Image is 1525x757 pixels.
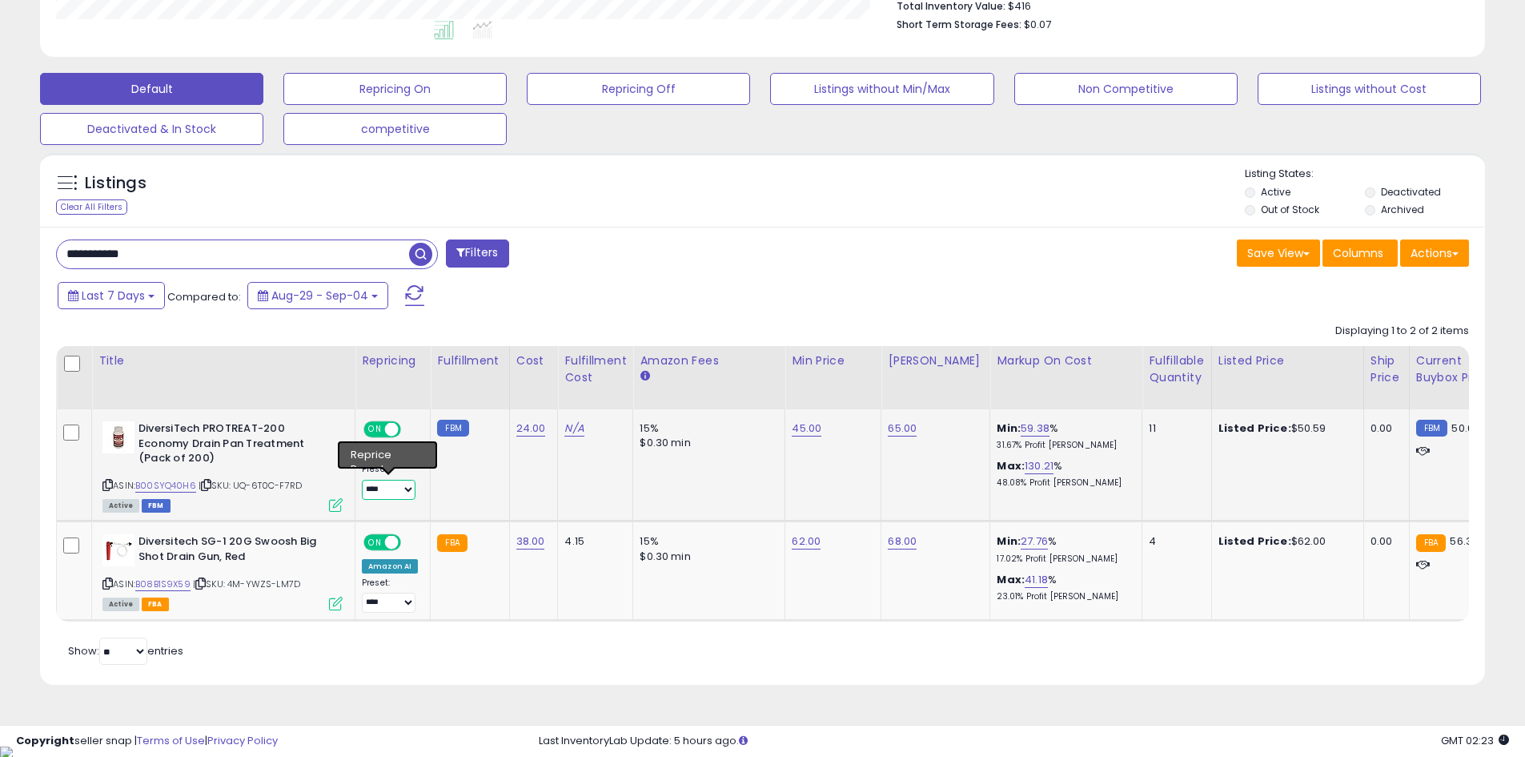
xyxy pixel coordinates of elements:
[997,352,1135,369] div: Markup on Cost
[102,499,139,513] span: All listings currently available for purchase on Amazon
[437,352,502,369] div: Fulfillment
[102,421,343,510] div: ASIN:
[1218,534,1291,549] b: Listed Price:
[437,534,467,552] small: FBA
[40,113,263,145] button: Deactivated & In Stock
[888,534,917,550] a: 68.00
[897,18,1021,31] b: Short Term Storage Fees:
[1451,421,1480,436] span: 50.63
[247,282,388,309] button: Aug-29 - Sep-04
[362,464,418,500] div: Preset:
[1218,421,1351,436] div: $50.59
[207,733,278,748] a: Privacy Policy
[1416,420,1447,437] small: FBM
[85,172,146,195] h5: Listings
[1025,572,1048,588] a: 41.18
[283,113,507,145] button: competitive
[138,421,333,470] b: DiversiTech PROTREAT-200 Economy Drain Pan Treatment (Pack of 200)
[167,289,241,304] span: Compared to:
[1218,352,1357,369] div: Listed Price
[997,459,1130,489] div: %
[362,559,418,574] div: Amazon AI
[362,446,418,461] div: Amazon AI
[640,436,773,450] div: $0.30 min
[362,352,423,369] div: Repricing
[1322,240,1398,267] button: Columns
[997,572,1025,587] b: Max:
[1261,203,1319,216] label: Out of Stock
[1149,534,1198,549] div: 4
[1370,421,1397,436] div: 0.00
[16,733,74,748] strong: Copyright
[446,240,508,268] button: Filters
[564,421,584,437] a: N/A
[640,352,778,369] div: Amazon Fees
[997,554,1130,565] p: 17.02% Profit [PERSON_NAME]
[640,534,773,549] div: 15%
[1021,534,1048,550] a: 27.76
[1416,352,1499,386] div: Current Buybox Price
[1024,17,1051,32] span: $0.07
[990,346,1142,409] th: The percentage added to the cost of goods (COGS) that forms the calculator for Min & Max prices.
[1245,167,1485,182] p: Listing States:
[539,734,1509,749] div: Last InventoryLab Update: 5 hours ago.
[997,573,1130,602] div: %
[1333,245,1383,261] span: Columns
[792,534,821,550] a: 62.00
[82,288,145,304] span: Last 7 Days
[102,534,343,609] div: ASIN:
[1370,534,1397,549] div: 0.00
[997,421,1130,451] div: %
[997,534,1130,564] div: %
[1381,203,1424,216] label: Archived
[888,352,983,369] div: [PERSON_NAME]
[16,734,278,749] div: seller snap | |
[1450,534,1472,549] span: 56.3
[1261,185,1290,199] label: Active
[640,369,649,384] small: Amazon Fees.
[792,421,821,437] a: 45.00
[640,421,773,436] div: 15%
[283,73,507,105] button: Repricing On
[564,534,620,549] div: 4.15
[56,199,127,215] div: Clear All Filters
[1021,421,1049,437] a: 59.38
[1149,421,1198,436] div: 11
[365,423,385,437] span: ON
[997,591,1130,602] p: 23.01% Profit [PERSON_NAME]
[640,550,773,564] div: $0.30 min
[58,282,165,309] button: Last 7 Days
[102,534,134,566] img: 315eUasrIuL._SL40_.jpg
[362,578,418,614] div: Preset:
[1400,240,1469,267] button: Actions
[792,352,874,369] div: Min Price
[997,458,1025,473] b: Max:
[68,643,183,658] span: Show: entries
[193,578,300,590] span: | SKU: 4M-YWZS-LM7D
[102,421,134,453] img: 416ahcAnbuL._SL40_.jpg
[399,423,424,437] span: OFF
[1014,73,1238,105] button: Non Competitive
[102,598,139,611] span: All listings currently available for purchase on Amazon
[888,421,917,437] a: 65.00
[1218,534,1351,549] div: $62.00
[135,578,191,591] a: B08B1S9X59
[770,73,993,105] button: Listings without Min/Max
[1441,733,1509,748] span: 2025-09-12 02:23 GMT
[516,352,552,369] div: Cost
[135,479,196,493] a: B00SYQ40H6
[997,440,1130,451] p: 31.67% Profit [PERSON_NAME]
[564,352,626,386] div: Fulfillment Cost
[516,421,546,437] a: 24.00
[437,420,468,437] small: FBM
[1025,458,1053,474] a: 130.21
[399,536,424,550] span: OFF
[1335,324,1469,339] div: Displaying 1 to 2 of 2 items
[997,534,1021,549] b: Min:
[142,598,169,611] span: FBA
[527,73,750,105] button: Repricing Off
[142,499,171,513] span: FBM
[1381,185,1441,199] label: Deactivated
[199,479,302,492] span: | SKU: UQ-6T0C-F7RD
[138,534,333,568] b: Diversitech SG-1 20G Swoosh Big Shot Drain Gun, Red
